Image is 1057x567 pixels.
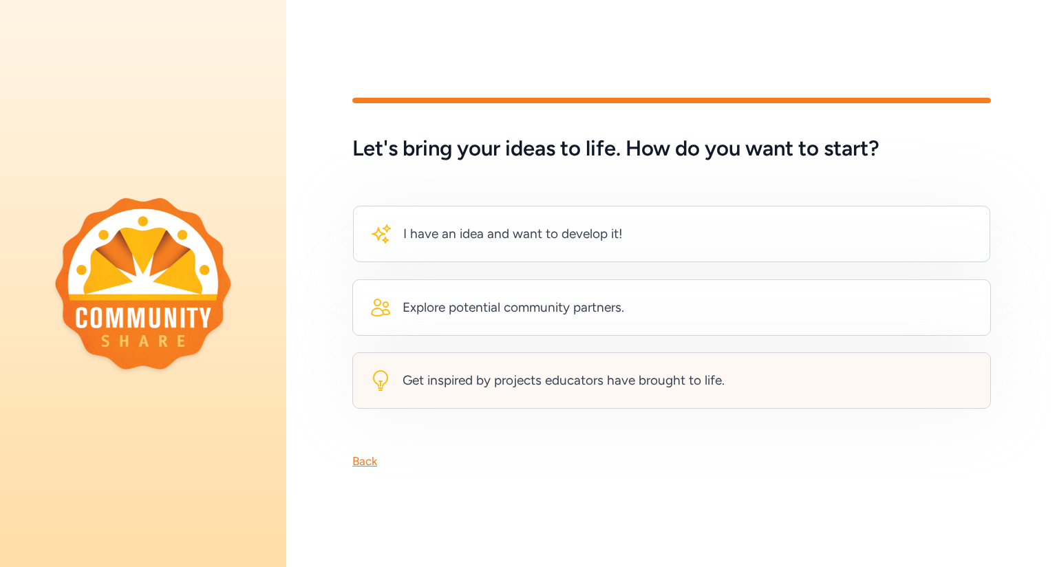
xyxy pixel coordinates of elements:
[55,197,231,370] img: logo
[403,224,623,244] div: I have an idea and want to develop it!
[352,453,377,469] div: Back
[403,371,725,390] div: Get inspired by projects educators have brought to life.
[403,298,624,317] div: Explore potential community partners.
[352,136,991,161] h5: Let's bring your ideas to life. How do you want to start?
